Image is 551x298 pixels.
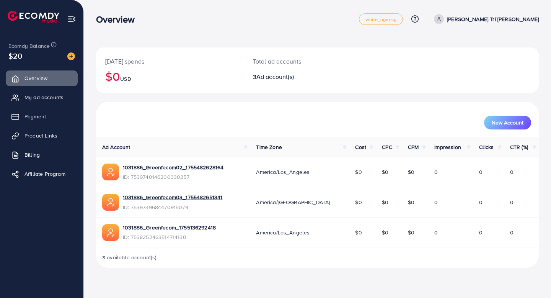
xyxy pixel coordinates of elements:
[24,93,64,101] span: My ad accounts
[24,113,46,120] span: Payment
[123,173,223,181] span: ID: 7539740146200330257
[408,198,414,206] span: $0
[434,143,461,151] span: Impression
[492,120,523,125] span: New Account
[355,168,362,176] span: $0
[102,164,119,180] img: ic-ads-acc.e4c84228.svg
[431,14,539,24] a: [PERSON_NAME] Trí [PERSON_NAME]
[6,109,78,124] a: Payment
[253,57,345,66] p: Total ad accounts
[434,198,438,206] span: 0
[484,116,531,129] button: New Account
[6,128,78,143] a: Product Links
[510,198,514,206] span: 0
[123,233,216,241] span: ID: 7538252463514714130
[8,42,50,50] span: Ecomdy Balance
[6,166,78,182] a: Affiliate Program
[447,15,539,24] p: [PERSON_NAME] Trí [PERSON_NAME]
[434,229,438,236] span: 0
[102,254,157,261] span: 3 available account(s)
[67,52,75,60] img: image
[102,224,119,241] img: ic-ads-acc.e4c84228.svg
[355,229,362,236] span: $0
[123,193,222,201] a: 1031886_Greenfecom03_1755482651341
[510,229,514,236] span: 0
[253,73,345,80] h2: 3
[434,168,438,176] span: 0
[123,224,216,231] a: 1031886_Greenfecom_1755136292418
[479,198,483,206] span: 0
[24,74,47,82] span: Overview
[256,198,330,206] span: America/[GEOGRAPHIC_DATA]
[24,151,40,159] span: Billing
[256,72,294,81] span: Ad account(s)
[510,143,528,151] span: CTR (%)
[6,147,78,162] a: Billing
[479,143,494,151] span: Clicks
[479,168,483,176] span: 0
[510,168,514,176] span: 0
[8,11,59,23] img: logo
[355,143,366,151] span: Cost
[479,229,483,236] span: 0
[256,143,282,151] span: Time Zone
[105,57,235,66] p: [DATE] spends
[355,198,362,206] span: $0
[8,50,22,61] span: $20
[408,229,414,236] span: $0
[6,70,78,86] a: Overview
[123,164,223,171] a: 1031886_Greenfecom02_1755482628164
[24,170,65,178] span: Affiliate Program
[123,203,222,211] span: ID: 7539739684470915079
[256,229,310,236] span: America/Los_Angeles
[382,198,388,206] span: $0
[102,194,119,211] img: ic-ads-acc.e4c84228.svg
[382,229,388,236] span: $0
[105,69,235,84] h2: $0
[365,17,396,22] span: white_agency
[256,168,310,176] span: America/Los_Angeles
[359,13,403,25] a: white_agency
[6,90,78,105] a: My ad accounts
[96,14,141,25] h3: Overview
[120,75,131,83] span: USD
[102,143,130,151] span: Ad Account
[408,168,414,176] span: $0
[24,132,57,139] span: Product Links
[382,143,392,151] span: CPC
[67,15,76,23] img: menu
[408,143,419,151] span: CPM
[382,168,388,176] span: $0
